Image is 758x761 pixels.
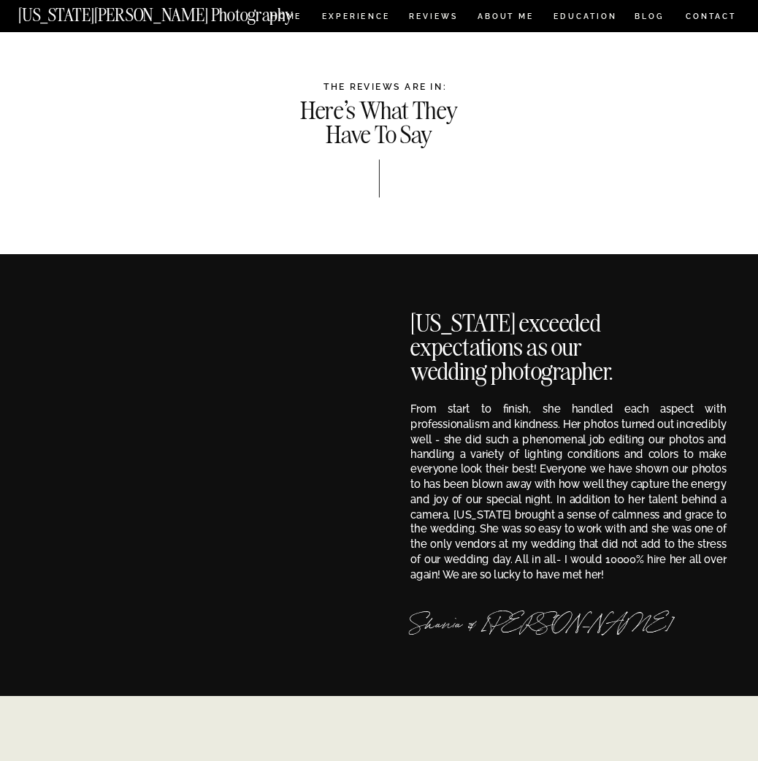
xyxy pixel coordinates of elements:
a: REVIEWS [409,12,456,23]
a: Experience [322,12,388,23]
h1: THE REVIEWS ARE IN: [13,81,757,91]
a: EDUCATION [552,12,619,23]
h1: Here's What They Have To Say [296,99,462,144]
p: From start to finish, she handled each aspect with professionalism and kindness. Her photos turne... [410,402,727,580]
h3: Shania & [PERSON_NAME] [410,613,727,640]
a: CONTACT [685,9,738,23]
a: ABOUT ME [477,12,535,23]
h2: [US_STATE] exceeded expectations as our wedding photographer. [410,311,648,373]
a: BLOG [634,12,665,23]
a: [US_STATE][PERSON_NAME] Photography [18,7,335,18]
a: HOME [269,12,305,23]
